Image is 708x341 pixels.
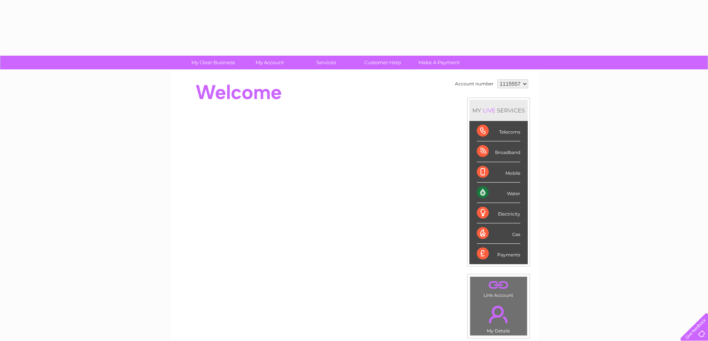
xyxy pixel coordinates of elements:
td: Account number [453,78,495,90]
td: Link Account [470,276,527,300]
div: Broadband [477,141,520,162]
div: Payments [477,244,520,264]
div: Electricity [477,203,520,223]
a: My Account [239,56,300,69]
td: My Details [470,299,527,336]
div: Mobile [477,162,520,183]
a: . [472,301,525,327]
div: Telecoms [477,121,520,141]
div: MY SERVICES [469,100,528,121]
a: Customer Help [352,56,413,69]
div: LIVE [481,107,497,114]
a: My Clear Business [182,56,244,69]
a: . [472,279,525,292]
div: Gas [477,223,520,244]
a: Services [295,56,357,69]
a: Make A Payment [408,56,470,69]
div: Water [477,183,520,203]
